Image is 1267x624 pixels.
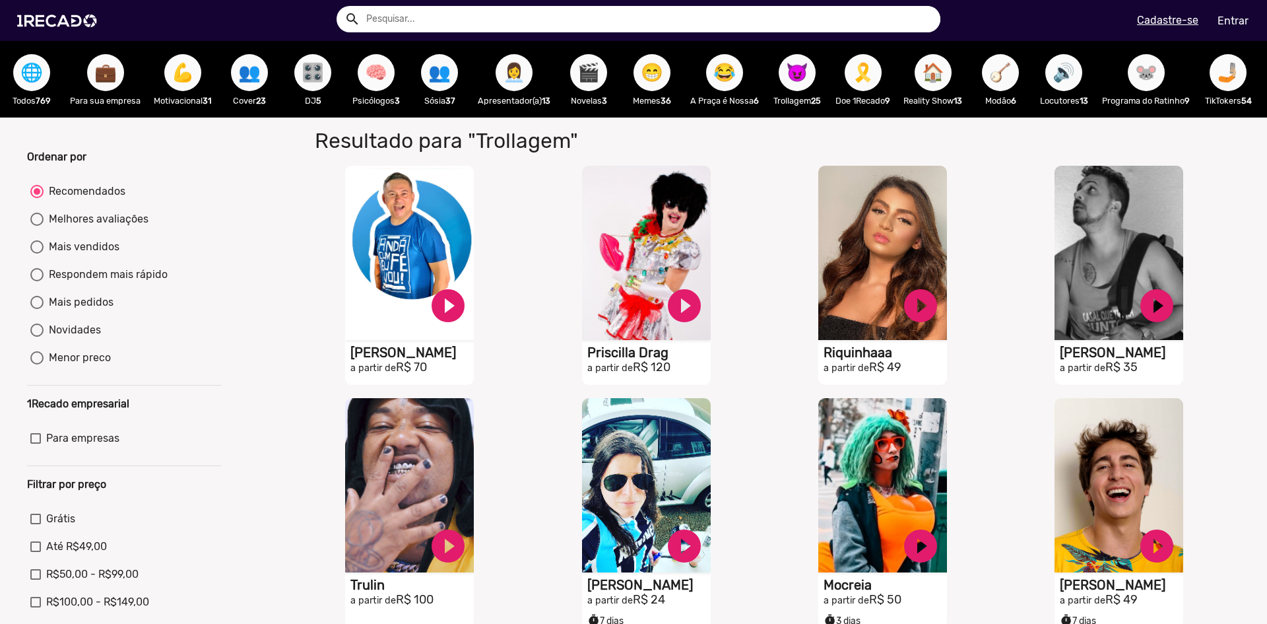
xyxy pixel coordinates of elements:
h2: R$ 50 [824,593,947,607]
span: 😁 [641,54,663,91]
button: 💼 [87,54,124,91]
div: Respondem mais rápido [44,267,168,283]
p: TikTokers [1203,94,1253,107]
video: S1RECADO vídeos dedicados para fãs e empresas [582,398,711,572]
h2: R$ 120 [587,361,711,375]
button: 👥 [421,54,458,91]
video: S1RECADO vídeos dedicados para fãs e empresas [1055,166,1183,340]
button: 👥 [231,54,268,91]
span: Até R$49,00 [46,539,107,555]
h2: R$ 49 [1060,593,1183,607]
p: Todos [7,94,57,107]
a: play_circle_filled [901,526,940,566]
a: play_circle_filled [901,286,940,326]
small: a partir de [350,363,396,374]
h1: [PERSON_NAME] [587,577,711,593]
h2: R$ 70 [350,361,474,375]
span: 🔊 [1053,54,1075,91]
span: 🏠 [922,54,944,91]
b: 769 [36,96,51,106]
mat-icon: Example home icon [344,11,360,27]
button: 👩‍💼 [496,54,533,91]
div: Recomendados [44,184,125,199]
input: Pesquisar... [356,6,940,32]
b: 25 [811,96,821,106]
span: 😂 [713,54,736,91]
h2: R$ 35 [1060,361,1183,375]
h1: [PERSON_NAME] [1060,577,1183,593]
b: 13 [1080,96,1088,106]
button: 😂 [706,54,743,91]
a: play_circle_filled [1137,286,1177,326]
video: S1RECADO vídeos dedicados para fãs e empresas [582,166,711,340]
div: Melhores avaliações [44,211,148,227]
h2: R$ 49 [824,361,947,375]
span: 🐭 [1135,54,1157,91]
b: 13 [542,96,550,106]
button: Example home icon [340,7,363,30]
b: 36 [661,96,671,106]
b: 13 [954,96,962,106]
button: 🌐 [13,54,50,91]
p: Apresentador(a) [478,94,550,107]
a: play_circle_filled [665,286,704,326]
a: play_circle_filled [428,526,468,566]
b: 54 [1241,96,1252,106]
b: 9 [1185,96,1190,106]
p: Memes [627,94,677,107]
small: a partir de [824,363,869,374]
span: 💼 [94,54,117,91]
b: 9 [885,96,890,106]
button: 🤳🏼 [1210,54,1247,91]
span: 👥 [238,54,261,91]
span: 👩‍💼 [503,54,525,91]
b: 6 [1011,96,1016,106]
a: Entrar [1209,9,1257,32]
p: Trollagem [772,94,822,107]
p: Sósia [414,94,465,107]
b: 6 [754,96,759,106]
button: 💪 [164,54,201,91]
h1: Resultado para "Trollagem" [305,128,915,153]
small: a partir de [1060,595,1105,606]
video: S1RECADO vídeos dedicados para fãs e empresas [818,166,947,340]
video: S1RECADO vídeos dedicados para fãs e empresas [1055,398,1183,572]
h1: Trulin [350,577,474,593]
button: 🪕 [982,54,1019,91]
small: a partir de [587,363,633,374]
h1: Priscilla Drag [587,345,711,361]
span: 🤳🏼 [1217,54,1239,91]
p: A Praça é Nossa [690,94,759,107]
h1: [PERSON_NAME] [350,345,474,361]
button: 🎬 [570,54,607,91]
button: 🔊 [1045,54,1082,91]
p: Reality Show [903,94,962,107]
button: 🐭 [1128,54,1165,91]
h1: Mocreia [824,577,947,593]
div: Mais pedidos [44,295,114,310]
p: Modão [975,94,1025,107]
p: Motivacional [154,94,211,107]
span: 🎗️ [852,54,874,91]
b: 1Recado empresarial [27,398,129,410]
b: 31 [203,96,211,106]
span: Grátis [46,511,75,527]
p: Cover [224,94,275,107]
span: R$50,00 - R$99,00 [46,567,139,582]
video: S1RECADO vídeos dedicados para fãs e empresas [818,398,947,572]
span: 🧠 [365,54,387,91]
b: 23 [256,96,266,106]
small: a partir de [350,595,396,606]
h1: Riquinhaaa [824,345,947,361]
span: 🎛️ [302,54,324,91]
span: 👥 [428,54,451,91]
b: Filtrar por preço [27,478,106,491]
span: 🌐 [20,54,43,91]
video: S1RECADO vídeos dedicados para fãs e empresas [345,398,474,572]
span: Para empresas [46,431,119,446]
p: Doe 1Recado [835,94,890,107]
u: Cadastre-se [1137,14,1198,26]
h2: R$ 100 [350,593,474,607]
b: Ordenar por [27,151,86,163]
small: a partir de [1060,363,1105,374]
